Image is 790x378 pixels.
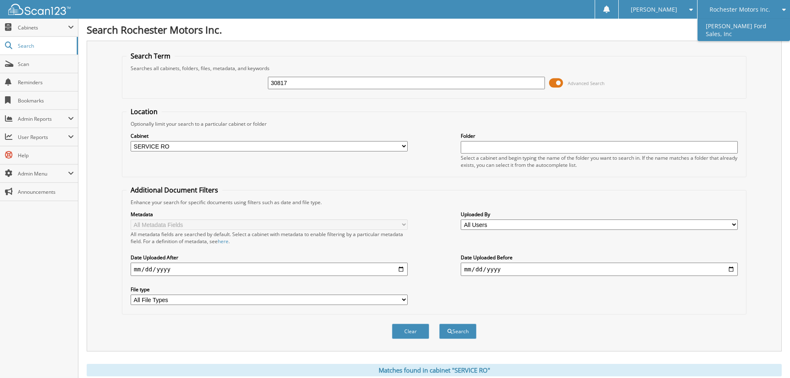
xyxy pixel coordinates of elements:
label: Date Uploaded After [131,254,408,261]
label: Date Uploaded Before [461,254,738,261]
div: All metadata fields are searched by default. Select a cabinet with metadata to enable filtering b... [131,231,408,245]
legend: Search Term [126,51,175,61]
span: Advanced Search [568,80,605,86]
legend: Additional Document Filters [126,185,222,195]
input: end [461,263,738,276]
span: Reminders [18,79,74,86]
span: Search [18,42,73,49]
a: here [218,238,228,245]
span: Rochester Motors Inc. [710,7,770,12]
h1: Search Rochester Motors Inc. [87,23,782,37]
span: Announcements [18,188,74,195]
button: Search [439,324,476,339]
div: Optionally limit your search to a particular cabinet or folder [126,120,742,127]
div: Select a cabinet and begin typing the name of the folder you want to search in. If the name match... [461,154,738,168]
label: File type [131,286,408,293]
span: Admin Menu [18,170,68,177]
label: Uploaded By [461,211,738,218]
label: Metadata [131,211,408,218]
span: Help [18,152,74,159]
span: User Reports [18,134,68,141]
input: start [131,263,408,276]
span: Bookmarks [18,97,74,104]
button: Clear [392,324,429,339]
span: Cabinets [18,24,68,31]
label: Folder [461,132,738,139]
a: [PERSON_NAME] Ford Sales, Inc [698,19,790,41]
span: Scan [18,61,74,68]
label: Cabinet [131,132,408,139]
div: Matches found in cabinet "SERVICE RO" [87,364,782,376]
div: Enhance your search for specific documents using filters such as date and file type. [126,199,742,206]
span: Admin Reports [18,115,68,122]
legend: Location [126,107,162,116]
img: scan123-logo-white.svg [8,4,70,15]
span: [PERSON_NAME] [631,7,677,12]
div: Searches all cabinets, folders, files, metadata, and keywords [126,65,742,72]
